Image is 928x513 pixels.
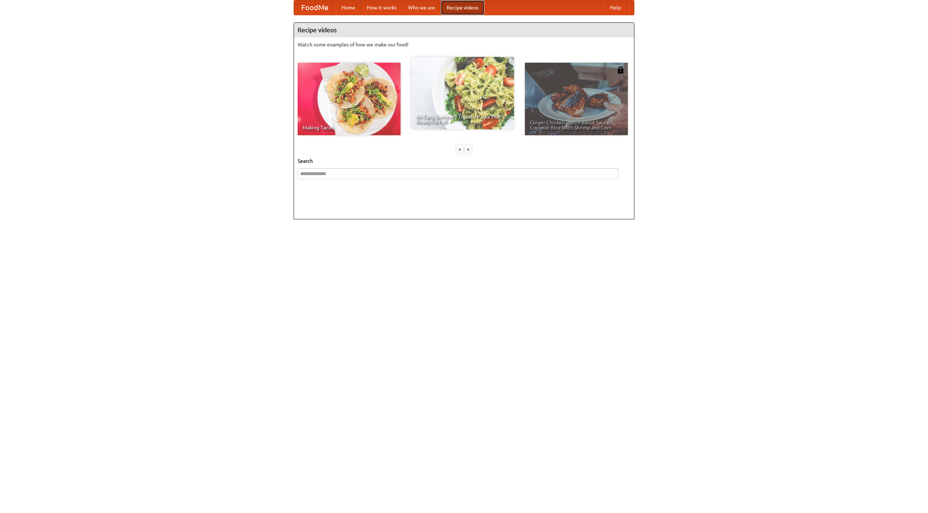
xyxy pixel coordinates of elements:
div: » [465,145,472,154]
a: Who we are [402,0,441,15]
div: « [456,145,463,154]
a: Home [336,0,361,15]
h4: Recipe videos [294,23,634,37]
h5: Search [298,157,630,165]
p: Watch some examples of how we make our food! [298,41,630,48]
span: An Easy, Summery Tomato Pasta That's Ready for Fall [416,114,509,124]
a: Making Tacos [298,63,401,135]
a: Recipe videos [441,0,484,15]
a: Help [604,0,627,15]
a: An Easy, Summery Tomato Pasta That's Ready for Fall [411,57,514,129]
img: 483408.png [617,66,624,74]
span: Making Tacos [303,125,395,130]
a: FoodMe [294,0,336,15]
a: How it works [361,0,402,15]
